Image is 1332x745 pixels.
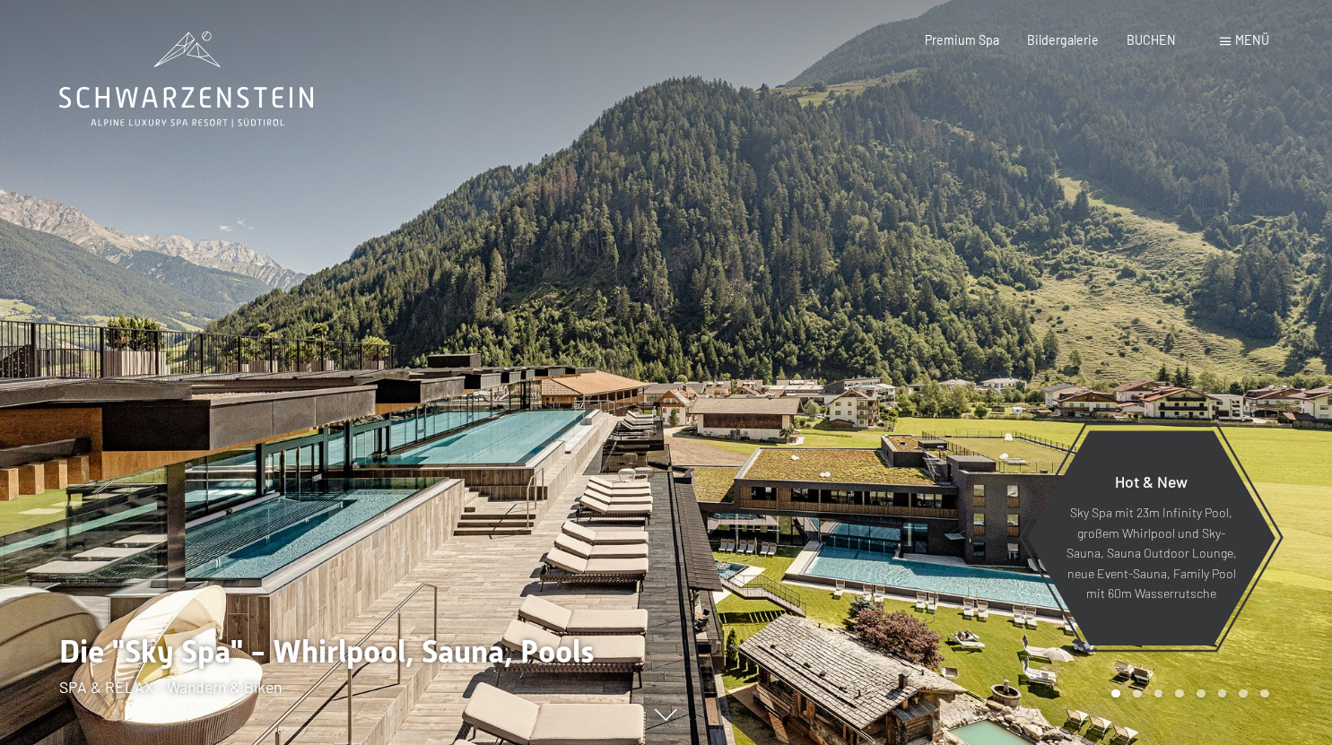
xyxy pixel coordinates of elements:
a: Premium Spa [925,32,999,48]
div: Carousel Page 4 [1175,689,1184,698]
div: Carousel Page 5 [1197,689,1206,698]
div: Carousel Page 3 [1154,689,1163,698]
a: Bildergalerie [1027,32,1099,48]
div: Carousel Pagination [1105,689,1268,698]
div: Carousel Page 6 [1218,689,1227,698]
span: Hot & New [1115,472,1188,491]
a: Hot & New Sky Spa mit 23m Infinity Pool, großem Whirlpool und Sky-Sauna, Sauna Outdoor Lounge, ne... [1026,429,1276,646]
span: Menü [1235,32,1269,48]
div: Carousel Page 1 (Current Slide) [1111,689,1120,698]
div: Carousel Page 2 [1133,689,1142,698]
a: BUCHEN [1127,32,1176,48]
p: Sky Spa mit 23m Infinity Pool, großem Whirlpool und Sky-Sauna, Sauna Outdoor Lounge, neue Event-S... [1066,503,1237,604]
div: Carousel Page 7 [1239,689,1248,698]
div: Carousel Page 8 [1260,689,1269,698]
